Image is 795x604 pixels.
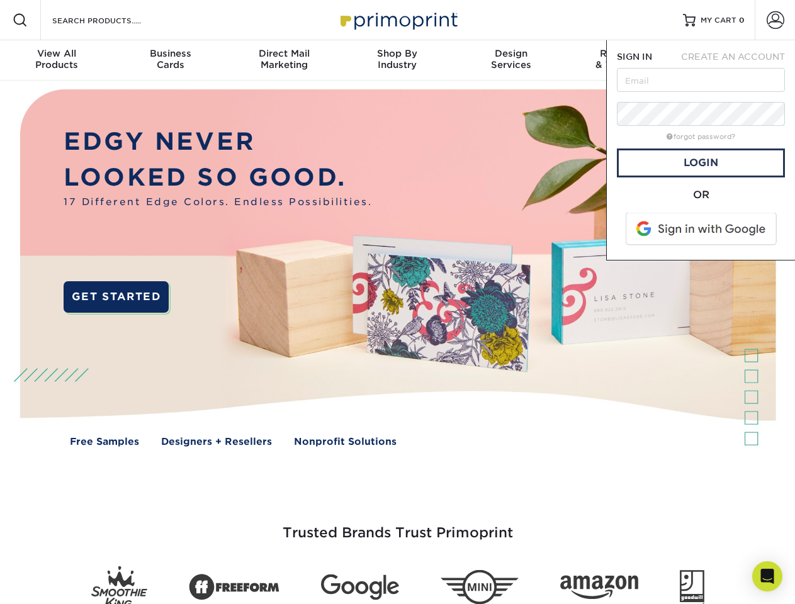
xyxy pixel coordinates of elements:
div: Industry [341,48,454,70]
p: EDGY NEVER [64,124,372,160]
a: Resources& Templates [568,40,681,81]
p: LOOKED SO GOOD. [64,160,372,196]
a: BusinessCards [113,40,227,81]
div: & Templates [568,48,681,70]
img: Goodwill [680,570,704,604]
span: Shop By [341,48,454,59]
span: SIGN IN [617,52,652,62]
a: Nonprofit Solutions [294,435,397,449]
a: Direct MailMarketing [227,40,341,81]
h3: Trusted Brands Trust Primoprint [30,495,766,556]
a: Designers + Resellers [161,435,272,449]
a: DesignServices [454,40,568,81]
input: SEARCH PRODUCTS..... [51,13,174,28]
span: Direct Mail [227,48,341,59]
div: OR [617,187,785,203]
iframe: Google Customer Reviews [3,566,107,600]
div: Open Intercom Messenger [752,561,782,591]
span: Business [113,48,227,59]
a: GET STARTED [64,281,169,313]
a: Free Samples [70,435,139,449]
span: CREATE AN ACCOUNT [681,52,785,62]
span: Design [454,48,568,59]
img: Primoprint [335,6,461,33]
div: Services [454,48,568,70]
span: 17 Different Edge Colors. Endless Possibilities. [64,195,372,210]
span: MY CART [701,15,736,26]
img: Amazon [560,576,638,600]
span: 0 [739,16,745,25]
a: Shop ByIndustry [341,40,454,81]
a: forgot password? [667,133,735,141]
img: Google [321,574,399,600]
span: Resources [568,48,681,59]
div: Marketing [227,48,341,70]
input: Email [617,68,785,92]
a: Login [617,148,785,177]
div: Cards [113,48,227,70]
